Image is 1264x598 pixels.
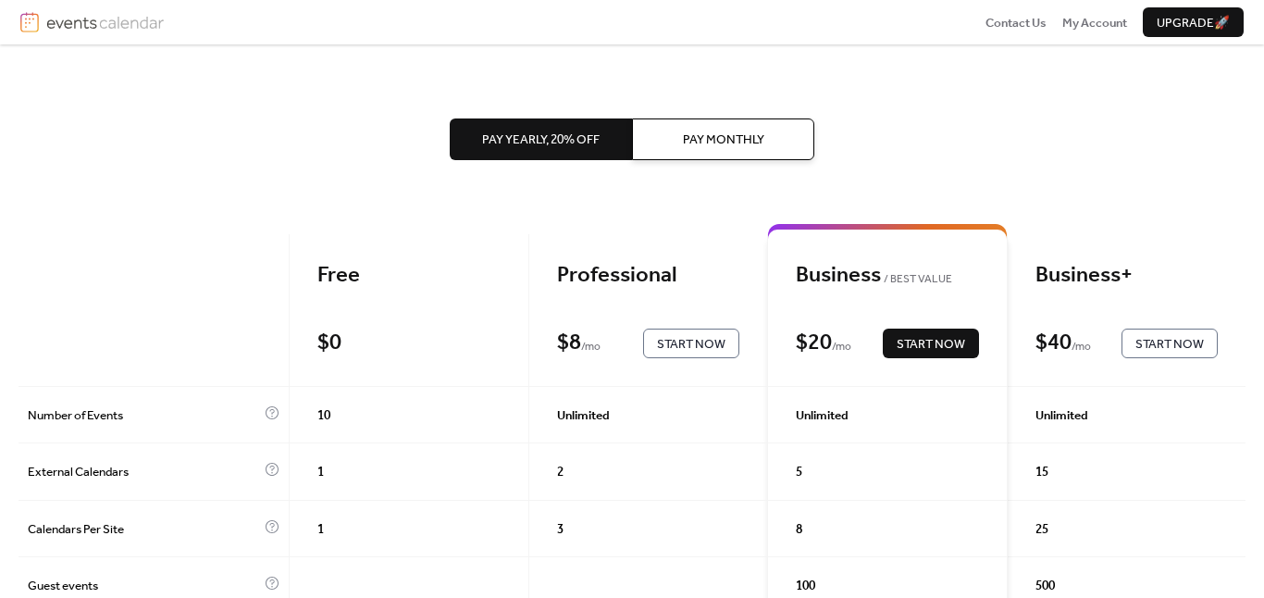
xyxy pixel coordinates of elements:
span: Pay Yearly, 20% off [482,131,600,149]
span: 3 [557,520,564,539]
span: 8 [796,520,802,539]
div: Business+ [1035,262,1218,290]
span: 1 [317,520,324,539]
button: Upgrade🚀 [1143,7,1244,37]
span: Unlimited [796,406,849,425]
div: Business [796,262,978,290]
img: logotype [46,12,164,32]
span: 2 [557,463,564,481]
span: My Account [1062,14,1127,32]
span: 1 [317,463,324,481]
span: Contact Us [985,14,1047,32]
span: Start Now [1135,335,1204,354]
div: $ 40 [1035,330,1072,357]
span: 25 [1035,520,1048,539]
button: Start Now [1121,329,1218,358]
span: 15 [1035,463,1048,481]
button: Start Now [643,329,739,358]
span: / mo [1072,338,1091,356]
span: Unlimited [557,406,610,425]
span: / mo [832,338,851,356]
span: 10 [317,406,330,425]
div: $ 8 [557,330,581,357]
span: Upgrade 🚀 [1157,14,1230,32]
a: Contact Us [985,13,1047,31]
span: Number of Events [28,406,260,425]
div: $ 20 [796,330,832,357]
span: External Calendars [28,463,260,481]
button: Pay Yearly, 20% off [450,118,632,159]
a: My Account [1062,13,1127,31]
span: 100 [796,577,815,595]
span: Unlimited [1035,406,1088,425]
button: Start Now [883,329,979,358]
span: Start Now [657,335,725,354]
button: Pay Monthly [632,118,814,159]
span: 5 [796,463,802,481]
span: Guest events [28,577,260,595]
span: Start Now [897,335,965,354]
div: Professional [557,262,739,290]
span: / mo [581,338,601,356]
div: $ 0 [317,330,341,357]
img: logo [20,12,39,32]
span: Calendars Per Site [28,520,260,539]
span: BEST VALUE [881,270,952,289]
span: 500 [1035,577,1055,595]
div: Free [317,262,500,290]
span: Pay Monthly [683,131,764,149]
